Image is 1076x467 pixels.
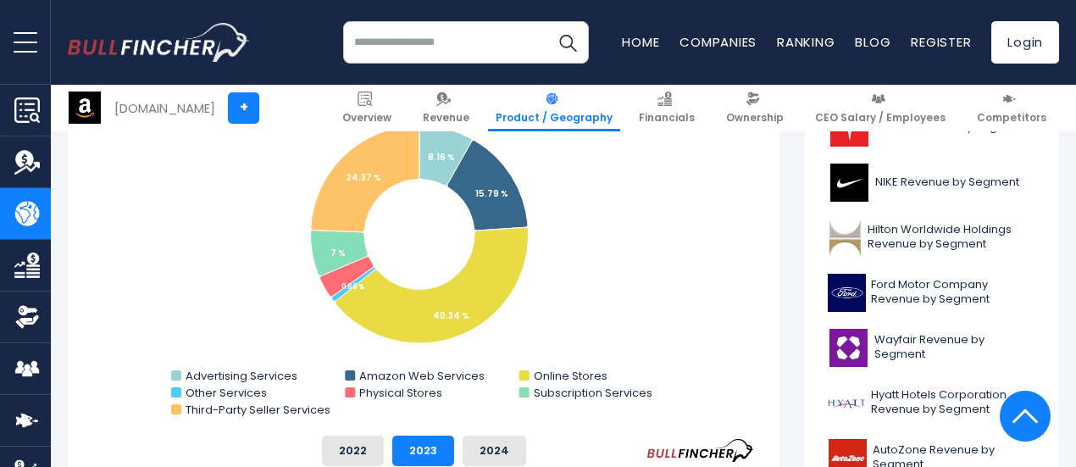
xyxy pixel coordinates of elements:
[977,111,1046,125] span: Competitors
[415,85,477,131] a: Revenue
[911,33,971,51] a: Register
[342,111,391,125] span: Overview
[718,85,791,131] a: Ownership
[871,278,1036,307] span: Ford Motor Company Revenue by Segment
[93,83,754,422] svg: Amazon.com's Revenue Share by Segment
[855,33,890,51] a: Blog
[322,436,384,466] button: 2022
[330,247,346,259] tspan: 7 %
[228,92,259,124] a: +
[815,111,946,125] span: CEO Salary / Employees
[186,368,297,384] text: Advertising Services
[488,85,620,131] a: Product / Geography
[534,385,652,401] text: Subscription Services
[463,436,526,466] button: 2024
[622,33,659,51] a: Home
[69,92,101,124] img: AMZN logo
[335,85,399,131] a: Overview
[818,270,1046,316] a: Ford Motor Company Revenue by Segment
[807,85,953,131] a: CEO Salary / Employees
[818,214,1046,261] a: Hilton Worldwide Holdings Revenue by Segment
[534,368,607,384] text: Online Stores
[546,21,589,64] button: Search
[359,385,442,401] text: Physical Stores
[68,23,250,62] a: Go to homepage
[423,111,469,125] span: Revenue
[392,436,454,466] button: 2023
[969,85,1054,131] a: Competitors
[14,304,40,330] img: Ownership
[496,111,613,125] span: Product / Geography
[726,111,784,125] span: Ownership
[828,274,866,312] img: F logo
[341,283,364,292] tspan: 0.86 %
[68,23,250,62] img: bullfincher logo
[828,384,866,422] img: H logo
[631,85,702,131] a: Financials
[818,380,1046,426] a: Hyatt Hotels Corporation Revenue by Segment
[828,329,869,367] img: W logo
[875,175,1019,190] span: NIKE Revenue by Segment
[828,164,870,202] img: NKE logo
[428,151,455,164] tspan: 8.16 %
[818,325,1046,371] a: Wayfair Revenue by Segment
[828,219,862,257] img: HLT logo
[639,111,695,125] span: Financials
[777,33,835,51] a: Ranking
[875,120,1026,135] span: Tesla Revenue by Segment
[475,187,508,200] tspan: 15.79 %
[871,388,1036,417] span: Hyatt Hotels Corporation Revenue by Segment
[874,333,1036,362] span: Wayfair Revenue by Segment
[186,402,330,418] text: Third-Party Seller Services
[346,171,381,184] tspan: 24.37 %
[868,223,1036,252] span: Hilton Worldwide Holdings Revenue by Segment
[114,98,215,118] div: [DOMAIN_NAME]
[679,33,757,51] a: Companies
[186,385,267,401] text: Other Services
[433,309,469,322] tspan: 40.34 %
[991,21,1059,64] a: Login
[359,368,485,384] text: Amazon Web Services
[818,159,1046,206] a: NIKE Revenue by Segment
